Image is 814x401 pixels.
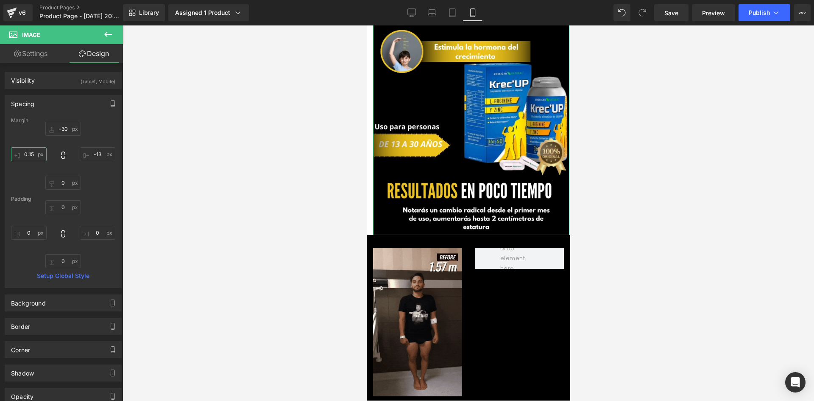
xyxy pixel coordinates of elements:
a: Tablet [442,4,463,21]
span: Image [22,31,40,38]
div: Corner [11,342,30,353]
div: Assigned 1 Product [175,8,242,17]
input: 0 [45,200,81,214]
div: Border [11,318,30,330]
span: Publish [749,9,770,16]
div: Spacing [11,95,34,107]
button: More [794,4,811,21]
input: 0 [11,226,47,240]
span: Preview [702,8,725,17]
div: Opacity [11,388,33,400]
input: 0 [45,122,81,136]
a: New Library [123,4,165,21]
input: 0 [45,254,81,268]
div: v6 [17,7,28,18]
span: Library [139,9,159,17]
a: Preview [692,4,735,21]
button: Redo [634,4,651,21]
a: v6 [3,4,33,21]
div: Background [11,295,46,307]
a: Mobile [463,4,483,21]
div: (Tablet, Mobile) [81,72,115,86]
div: Margin [11,118,115,123]
a: Desktop [401,4,422,21]
a: Product Pages [39,4,137,11]
a: Design [63,44,125,63]
button: Undo [613,4,630,21]
input: 0 [45,176,81,190]
div: Padding [11,196,115,202]
a: Setup Global Style [11,272,115,279]
span: Product Page - [DATE] 20:56:03 [39,13,121,20]
div: Visibility [11,72,35,84]
span: Save [664,8,678,17]
input: 0 [11,147,47,161]
button: Publish [739,4,790,21]
div: Shadow [11,365,34,377]
input: 0 [80,147,115,161]
input: 0 [80,226,115,240]
div: Open Intercom Messenger [785,372,806,393]
a: Laptop [422,4,442,21]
